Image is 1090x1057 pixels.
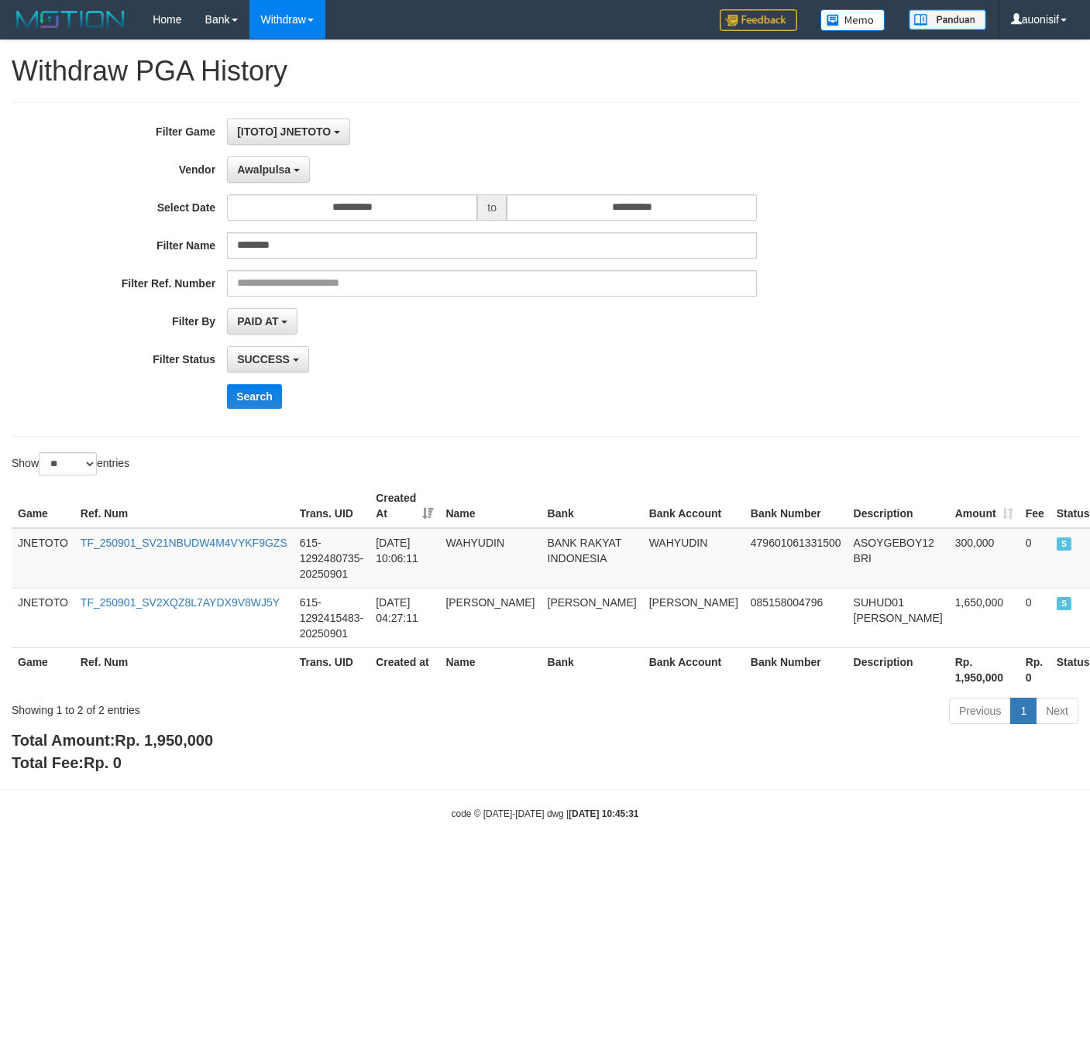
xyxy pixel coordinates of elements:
[1020,647,1050,692] th: Rp. 0
[439,528,541,589] td: WAHYUDIN
[294,588,370,647] td: 615-1292415483-20250901
[81,537,287,549] a: TF_250901_SV21NBUDW4M4VYKF9GZS
[227,156,310,183] button: Awalpulsa
[237,353,290,365] span: SUCCESS
[949,588,1020,647] td: 1,650,000
[1057,597,1072,610] span: SUCCESS
[12,647,74,692] th: Game
[569,808,638,819] strong: [DATE] 10:45:31
[949,484,1020,528] th: Amount: activate to sort column ascending
[39,452,97,475] select: Showentries
[12,56,1078,87] h1: Withdraw PGA History
[949,647,1020,692] th: Rp. 1,950,000
[81,596,280,609] a: TF_250901_SV2XQZ8L7AYDX9V8WJ5Y
[12,452,129,475] label: Show entries
[542,528,643,589] td: BANK RAKYAT INDONESIA
[643,484,744,528] th: Bank Account
[720,9,797,31] img: Feedback.jpg
[477,194,507,221] span: to
[370,484,439,528] th: Created At: activate to sort column ascending
[744,484,848,528] th: Bank Number
[1020,528,1050,589] td: 0
[1020,484,1050,528] th: Fee
[744,647,848,692] th: Bank Number
[949,528,1020,589] td: 300,000
[12,696,442,718] div: Showing 1 to 2 of 2 entries
[84,754,122,771] span: Rp. 0
[643,528,744,589] td: WAHYUDIN
[1020,588,1050,647] td: 0
[227,346,309,372] button: SUCCESS
[1036,698,1078,724] a: Next
[744,528,848,589] td: 479601061331500
[370,647,439,692] th: Created at
[820,9,885,31] img: Button%20Memo.svg
[439,647,541,692] th: Name
[74,484,294,528] th: Ref. Num
[370,528,439,589] td: [DATE] 10:06:11
[1010,698,1037,724] a: 1
[12,732,213,749] b: Total Amount:
[12,8,129,31] img: MOTION_logo.png
[949,698,1011,724] a: Previous
[227,384,282,409] button: Search
[909,9,986,30] img: panduan.png
[74,647,294,692] th: Ref. Num
[294,647,370,692] th: Trans. UID
[294,528,370,589] td: 615-1292480735-20250901
[542,484,643,528] th: Bank
[237,163,291,176] span: Awalpulsa
[115,732,213,749] span: Rp. 1,950,000
[227,118,350,145] button: [ITOTO] JNETOTO
[237,125,331,138] span: [ITOTO] JNETOTO
[643,647,744,692] th: Bank Account
[848,484,949,528] th: Description
[1057,537,1072,551] span: SUCCESS
[744,588,848,647] td: 085158004796
[227,308,297,335] button: PAID AT
[643,588,744,647] td: [PERSON_NAME]
[12,484,74,528] th: Game
[12,528,74,589] td: JNETOTO
[542,588,643,647] td: [PERSON_NAME]
[848,647,949,692] th: Description
[439,588,541,647] td: [PERSON_NAME]
[848,528,949,589] td: ASOYGEBOY12 BRI
[370,588,439,647] td: [DATE] 04:27:11
[12,754,122,771] b: Total Fee:
[12,588,74,647] td: JNETOTO
[237,315,278,328] span: PAID AT
[452,808,639,819] small: code © [DATE]-[DATE] dwg |
[848,588,949,647] td: SUHUD01 [PERSON_NAME]
[439,484,541,528] th: Name
[294,484,370,528] th: Trans. UID
[542,647,643,692] th: Bank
